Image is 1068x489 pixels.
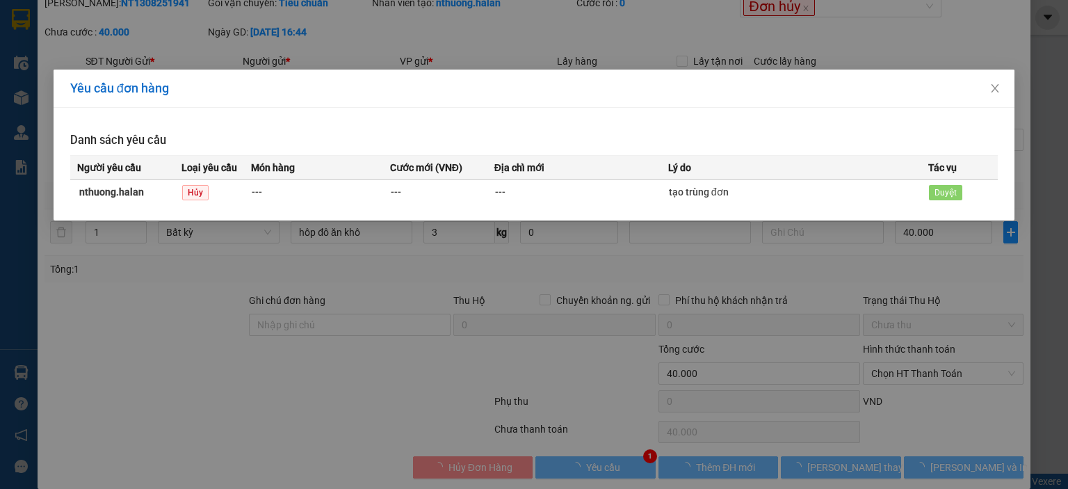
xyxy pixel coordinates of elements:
[976,70,1014,109] button: Close
[989,83,1001,94] span: close
[495,186,505,198] span: ---
[494,160,544,175] span: Địa chỉ mới
[929,185,962,200] span: Duyệt
[181,160,237,175] span: Loại yêu cầu
[77,160,141,175] span: Người yêu cầu
[251,160,295,175] span: Món hàng
[669,186,729,198] span: tạo trùng đơn
[252,186,262,198] span: ---
[390,160,462,175] span: Cước mới (VNĐ)
[70,81,998,96] div: Yêu cầu đơn hàng
[79,186,144,198] strong: nthuong.halan
[70,131,998,150] h3: Danh sách yêu cầu
[928,160,957,175] span: Tác vụ
[668,160,691,175] span: Lý do
[182,185,209,200] span: Hủy
[391,186,401,198] span: ---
